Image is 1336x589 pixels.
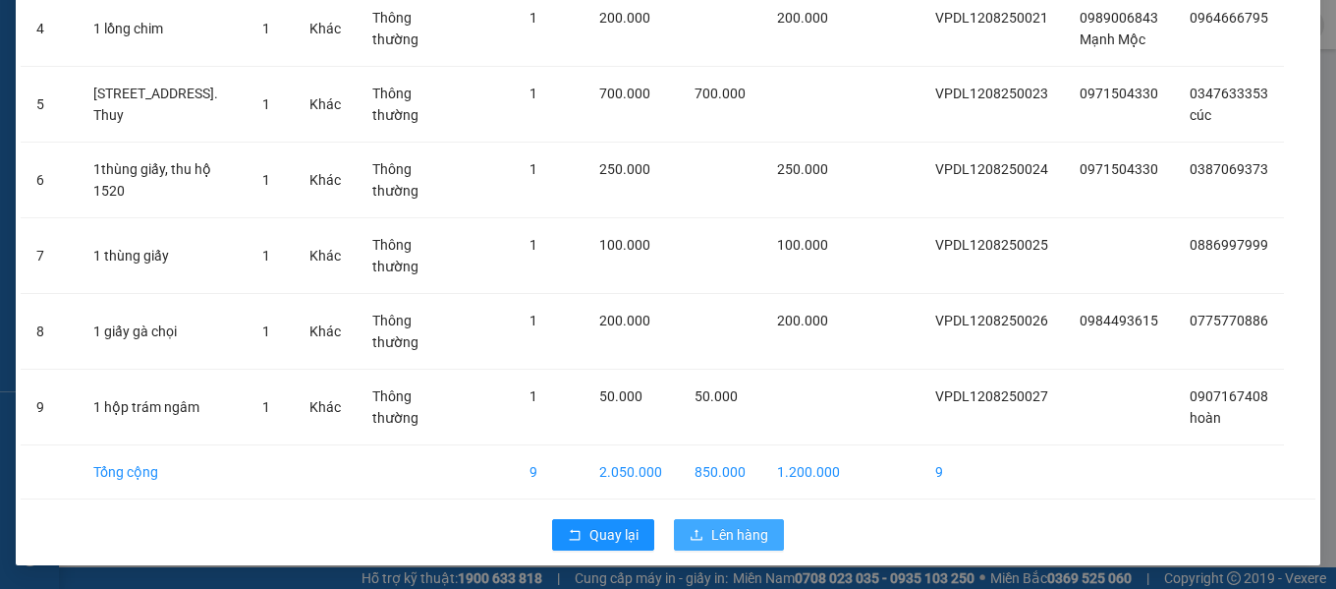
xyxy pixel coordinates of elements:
[78,143,247,218] td: 1thùng giấy, thu hộ 1520
[935,10,1048,26] span: VPDL1208250021
[690,528,703,544] span: upload
[357,370,450,445] td: Thông thường
[21,143,78,218] td: 6
[262,324,270,339] span: 1
[529,237,537,253] span: 1
[584,445,679,500] td: 2.050.000
[552,519,654,551] button: rollbackQuay lại
[1080,161,1158,177] span: 0971504330
[1080,313,1158,328] span: 0984493615
[1190,10,1268,26] span: 0964666795
[529,86,537,101] span: 1
[357,218,450,294] td: Thông thường
[599,10,650,26] span: 200.000
[529,10,537,26] span: 1
[514,445,584,500] td: 9
[1080,86,1158,101] span: 0971504330
[599,237,650,253] span: 100.000
[568,528,582,544] span: rollback
[357,143,450,218] td: Thông thường
[935,86,1048,101] span: VPDL1208250023
[777,237,828,253] span: 100.000
[599,388,642,404] span: 50.000
[262,248,270,264] span: 1
[1190,410,1221,426] span: hoàn
[262,21,270,36] span: 1
[262,399,270,415] span: 1
[1190,313,1268,328] span: 0775770886
[21,67,78,143] td: 5
[262,96,270,112] span: 1
[935,313,1048,328] span: VPDL1208250026
[78,218,247,294] td: 1 thùng giấy
[21,294,78,370] td: 8
[1080,31,1145,47] span: Mạnh Mộc
[294,370,357,445] td: Khác
[599,161,650,177] span: 250.000
[1190,161,1268,177] span: 0387069373
[695,388,738,404] span: 50.000
[262,172,270,188] span: 1
[294,143,357,218] td: Khác
[294,218,357,294] td: Khác
[935,161,1048,177] span: VPDL1208250024
[78,67,247,143] td: [STREET_ADDRESS]. Thuy
[78,445,247,500] td: Tổng cộng
[935,237,1048,253] span: VPDL1208250025
[935,388,1048,404] span: VPDL1208250027
[294,67,357,143] td: Khác
[777,10,828,26] span: 200.000
[78,294,247,370] td: 1 giấy gà chọi
[357,294,450,370] td: Thông thường
[919,445,1064,500] td: 9
[21,218,78,294] td: 7
[78,370,247,445] td: 1 hộp trám ngâm
[777,313,828,328] span: 200.000
[1190,388,1268,404] span: 0907167408
[711,524,768,546] span: Lên hàng
[761,445,856,500] td: 1.200.000
[21,370,78,445] td: 9
[599,313,650,328] span: 200.000
[679,445,761,500] td: 850.000
[294,294,357,370] td: Khác
[777,161,828,177] span: 250.000
[1080,10,1158,26] span: 0989006843
[529,388,537,404] span: 1
[695,86,746,101] span: 700.000
[529,313,537,328] span: 1
[1190,86,1268,101] span: 0347633353
[599,86,650,101] span: 700.000
[357,67,450,143] td: Thông thường
[674,519,784,551] button: uploadLên hàng
[589,524,639,546] span: Quay lại
[529,161,537,177] span: 1
[1190,237,1268,253] span: 0886997999
[1190,107,1211,123] span: cúc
